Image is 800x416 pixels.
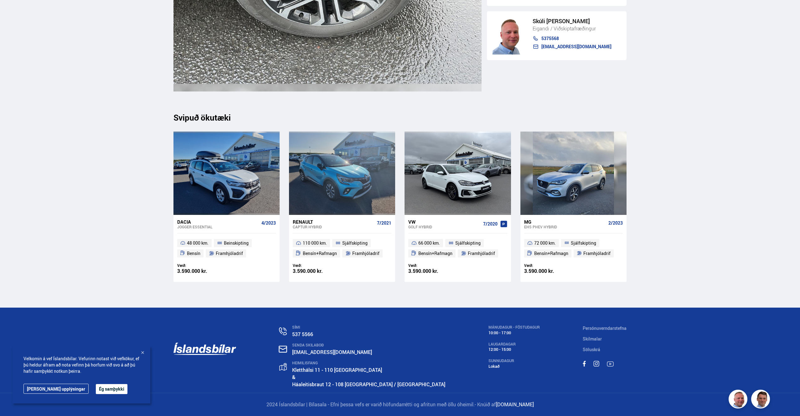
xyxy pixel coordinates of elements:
[289,215,395,282] a: Renault Captur HYBRID 7/2021 110 000 km. Sjálfskipting Bensín+Rafmagn Framhjóladrif Verð: 3.590.0...
[173,113,627,122] div: Svipuð ökutæki
[405,215,511,282] a: VW Golf HYBRID 7/2020 66 000 km. Sjálfskipting Bensín+Rafmagn Framhjóladrif Verð: 3.590.000 kr.
[224,239,249,247] span: Beinskipting
[292,325,445,330] div: SÍMI
[583,336,602,342] a: Skilmalar
[279,346,287,353] img: nHj8e-n-aHgjukTg.svg
[23,356,139,374] span: Velkomin á vef Íslandsbílar. Vefurinn notast við vefkökur, ef þú heldur áfram að nota vefinn þá h...
[293,263,342,268] div: Verð:
[488,330,540,335] div: 10:00 - 17:00
[187,239,209,247] span: 48 000 km.
[177,225,259,229] div: Jogger ESSENTIAL
[5,3,24,21] button: Opna LiveChat spjallviðmót
[520,215,627,282] a: MG EHS PHEV HYBRID 2/2023 72 000 km. Sjálfskipting Bensín+Rafmagn Framhjóladrif Verð: 3.590.000 kr.
[496,401,534,408] a: [DOMAIN_NAME]
[408,268,458,274] div: 3.590.000 kr.
[524,219,606,225] div: MG
[534,239,556,247] span: 72 000 km.
[187,250,200,257] span: Bensín
[23,384,89,394] a: [PERSON_NAME] upplýsingar
[173,215,280,282] a: Dacia Jogger ESSENTIAL 4/2023 48 000 km. Beinskipting Bensín Framhjóladrif Verð: 3.590.000 kr.
[292,331,313,338] a: 537 5566
[524,268,574,274] div: 3.590.000 kr.
[475,401,496,408] span: - Knúið af
[292,349,372,356] a: [EMAIL_ADDRESS][DOMAIN_NAME]
[483,221,498,226] span: 7/2020
[533,18,612,24] div: Skúli [PERSON_NAME]
[533,44,612,49] a: [EMAIL_ADDRESS][DOMAIN_NAME]
[488,347,540,352] div: 12:00 - 15:00
[177,268,227,274] div: 3.590.000 kr.
[293,225,374,229] div: Captur HYBRID
[177,219,259,225] div: Dacia
[177,263,227,268] div: Verð:
[418,239,440,247] span: 66 000 km.
[342,239,368,247] span: Sjálfskipting
[455,239,481,247] span: Sjálfskipting
[488,342,540,346] div: LAUGARDAGAR
[377,221,391,226] span: 7/2021
[468,250,495,257] span: Framhjóladrif
[524,263,574,268] div: Verð:
[730,391,748,409] img: siFngHWaQ9KaOqBr.png
[752,391,771,409] img: FbJEzSuNWCJXmdc-.webp
[352,250,379,257] span: Framhjóladrif
[533,36,612,41] a: 5375568
[292,367,382,373] a: Kletthálsi 11 - 110 [GEOGRAPHIC_DATA]
[216,250,243,257] span: Framhjóladrif
[493,17,526,55] img: siFngHWaQ9KaOqBr.png
[488,364,540,369] div: Lokað
[96,384,127,394] button: Ég samþykki
[293,219,374,225] div: Renault
[408,263,458,268] div: Verð:
[608,221,623,226] span: 2/2023
[533,24,612,32] div: Eigandi / Viðskiptafræðingur
[571,239,596,247] span: Sjálfskipting
[583,250,611,257] span: Framhjóladrif
[303,239,327,247] span: 110 000 km.
[173,401,627,408] p: 2024 Íslandsbílar | Bílasala - Efni þessa vefs er varið höfundarrétti og afritun með öllu óheimil.
[292,343,445,347] div: SENDA SKILABOÐ
[583,325,627,331] a: Persónuverndarstefna
[292,374,296,381] strong: &
[488,325,540,330] div: MÁNUDAGUR - FÖSTUDAGUR
[261,221,276,226] span: 4/2023
[292,361,445,365] div: HEIMILISFANG
[583,346,600,352] a: Söluskrá
[293,268,342,274] div: 3.590.000 kr.
[303,250,337,257] span: Bensín+Rafmagn
[524,225,606,229] div: EHS PHEV HYBRID
[279,327,287,335] img: n0V2lOsqF3l1V2iz.svg
[279,363,287,371] img: gp4YpyYFnEr45R34.svg
[534,250,568,257] span: Bensín+Rafmagn
[408,219,480,225] div: VW
[292,381,445,388] a: Háaleitisbraut 12 - 108 [GEOGRAPHIC_DATA] / [GEOGRAPHIC_DATA]
[408,225,480,229] div: Golf HYBRID
[488,359,540,363] div: SUNNUDAGUR
[418,250,452,257] span: Bensín+Rafmagn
